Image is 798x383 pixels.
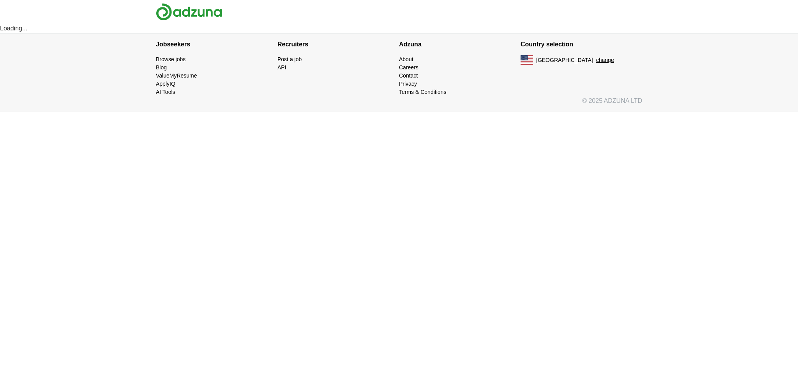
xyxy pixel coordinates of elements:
[521,34,642,55] h4: Country selection
[150,96,648,112] div: © 2025 ADZUNA LTD
[399,72,418,79] a: Contact
[596,56,614,64] button: change
[156,89,175,95] a: AI Tools
[277,56,302,62] a: Post a job
[156,81,175,87] a: ApplyIQ
[399,56,413,62] a: About
[399,89,446,95] a: Terms & Conditions
[156,56,185,62] a: Browse jobs
[521,55,533,65] img: US flag
[277,64,286,71] a: API
[156,3,222,21] img: Adzuna logo
[156,72,197,79] a: ValueMyResume
[536,56,593,64] span: [GEOGRAPHIC_DATA]
[156,64,167,71] a: Blog
[399,64,418,71] a: Careers
[399,81,417,87] a: Privacy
